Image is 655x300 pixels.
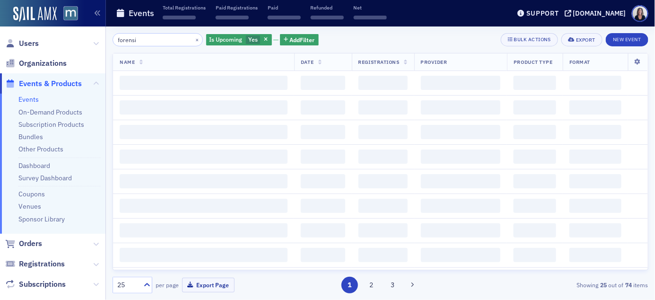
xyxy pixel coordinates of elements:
span: ‌ [514,125,556,139]
span: Users [19,38,39,49]
span: ‌ [301,199,345,213]
span: Events & Products [19,79,82,89]
div: Bulk Actions [514,37,551,42]
span: ‌ [358,125,408,139]
div: Yes [206,34,272,46]
span: ‌ [421,223,501,238]
button: Export [561,33,603,46]
span: Provider [421,59,447,65]
span: Product Type [514,59,552,65]
span: ‌ [569,150,621,164]
span: ‌ [120,199,288,213]
span: ‌ [301,76,345,90]
span: ‌ [569,76,621,90]
span: Subscriptions [19,279,66,290]
a: Organizations [5,58,67,69]
span: ‌ [569,174,621,188]
span: ‌ [120,174,288,188]
span: ‌ [301,125,345,139]
span: ‌ [569,199,621,213]
span: Profile [632,5,648,22]
a: Users [5,38,39,49]
div: 25 [117,280,138,290]
span: ‌ [358,199,408,213]
span: Add Filter [290,35,315,44]
a: Dashboard [18,161,50,170]
span: ‌ [358,248,408,262]
a: On-Demand Products [18,108,82,116]
span: ‌ [421,150,501,164]
p: Total Registrations [163,4,206,11]
span: Orders [19,238,42,249]
span: ‌ [514,174,556,188]
span: ‌ [301,150,345,164]
button: Export Page [182,278,235,292]
span: ‌ [268,16,301,19]
span: ‌ [120,223,288,238]
span: ‌ [216,16,249,19]
span: ‌ [569,100,621,115]
div: Export [576,37,595,43]
a: Events & Products [5,79,82,89]
button: 3 [384,277,401,293]
span: ‌ [514,100,556,115]
a: Events [18,95,39,104]
span: Registrations [19,259,65,269]
p: Paid Registrations [216,4,258,11]
span: ‌ [421,76,501,90]
span: Is Upcoming [210,35,243,43]
p: Net [354,4,387,11]
span: ‌ [514,248,556,262]
span: Date [301,59,314,65]
span: ‌ [421,100,501,115]
p: Refunded [311,4,344,11]
button: [DOMAIN_NAME] [565,10,629,17]
span: ‌ [569,223,621,238]
span: ‌ [358,76,408,90]
button: 1 [341,277,358,293]
a: New Event [606,35,648,43]
span: ‌ [301,248,345,262]
span: Organizations [19,58,67,69]
span: ‌ [301,174,345,188]
span: Yes [248,35,258,43]
span: ‌ [354,16,387,19]
a: Other Products [18,145,63,153]
span: ‌ [120,100,288,115]
a: Orders [5,238,42,249]
span: ‌ [358,223,408,238]
span: ‌ [358,174,408,188]
strong: 74 [624,281,634,289]
button: New Event [606,33,648,46]
span: ‌ [301,223,345,238]
span: Name [120,59,135,65]
a: View Homepage [57,6,78,22]
span: ‌ [514,223,556,238]
label: per page [156,281,179,289]
div: Showing out of items [476,281,648,289]
div: Support [526,9,559,18]
span: ‌ [569,248,621,262]
button: 2 [363,277,380,293]
button: AddFilter [280,34,319,46]
a: Bundles [18,132,43,141]
span: ‌ [569,125,621,139]
span: ‌ [120,150,288,164]
span: ‌ [120,248,288,262]
span: ‌ [421,199,501,213]
span: ‌ [514,150,556,164]
input: Search… [113,33,203,46]
span: ‌ [358,150,408,164]
span: ‌ [358,100,408,115]
a: Sponsor Library [18,215,65,223]
a: Subscription Products [18,120,84,129]
a: Registrations [5,259,65,269]
span: ‌ [421,125,501,139]
span: Format [569,59,590,65]
span: ‌ [120,125,288,139]
a: Survey Dashboard [18,174,72,182]
button: × [193,35,201,44]
a: SailAMX [13,7,57,22]
button: Bulk Actions [501,33,558,46]
a: Coupons [18,190,45,198]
